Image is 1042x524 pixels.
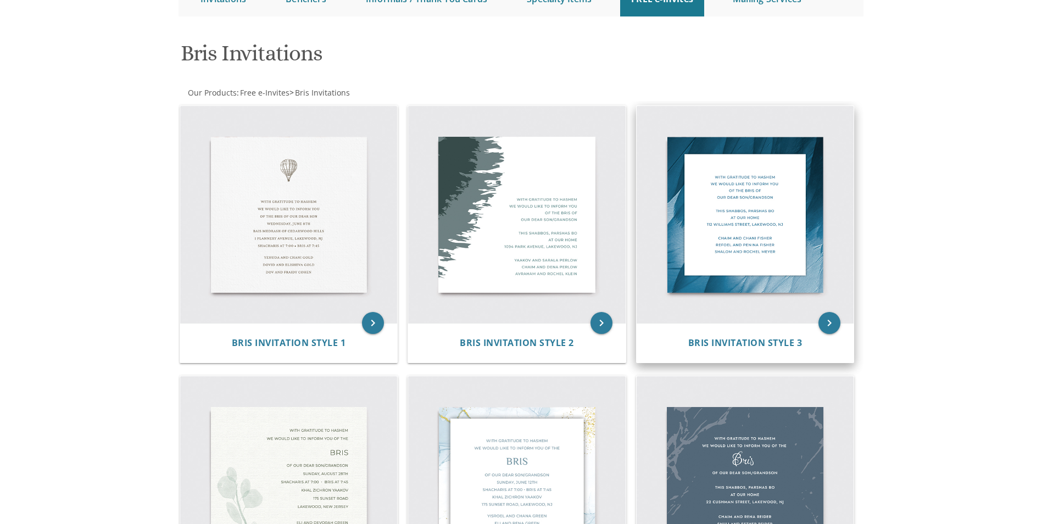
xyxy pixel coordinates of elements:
span: Bris Invitation Style 2 [460,337,574,349]
a: keyboard_arrow_right [590,312,612,334]
img: Bris Invitation Style 2 [408,106,626,324]
a: Bris Invitations [294,87,350,98]
a: Bris Invitation Style 3 [688,338,803,348]
span: Bris Invitation Style 1 [232,337,346,349]
img: Bris Invitation Style 1 [180,106,398,324]
div: : [179,87,521,98]
a: Bris Invitation Style 2 [460,338,574,348]
img: Bris Invitation Style 3 [637,106,854,324]
a: Free e-Invites [239,87,289,98]
a: Our Products [187,87,237,98]
span: Bris Invitation Style 3 [688,337,803,349]
a: keyboard_arrow_right [818,312,840,334]
h1: Bris Invitations [181,41,629,74]
span: Bris Invitations [295,87,350,98]
a: keyboard_arrow_right [362,312,384,334]
a: Bris Invitation Style 1 [232,338,346,348]
span: Free e-Invites [240,87,289,98]
span: > [289,87,350,98]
